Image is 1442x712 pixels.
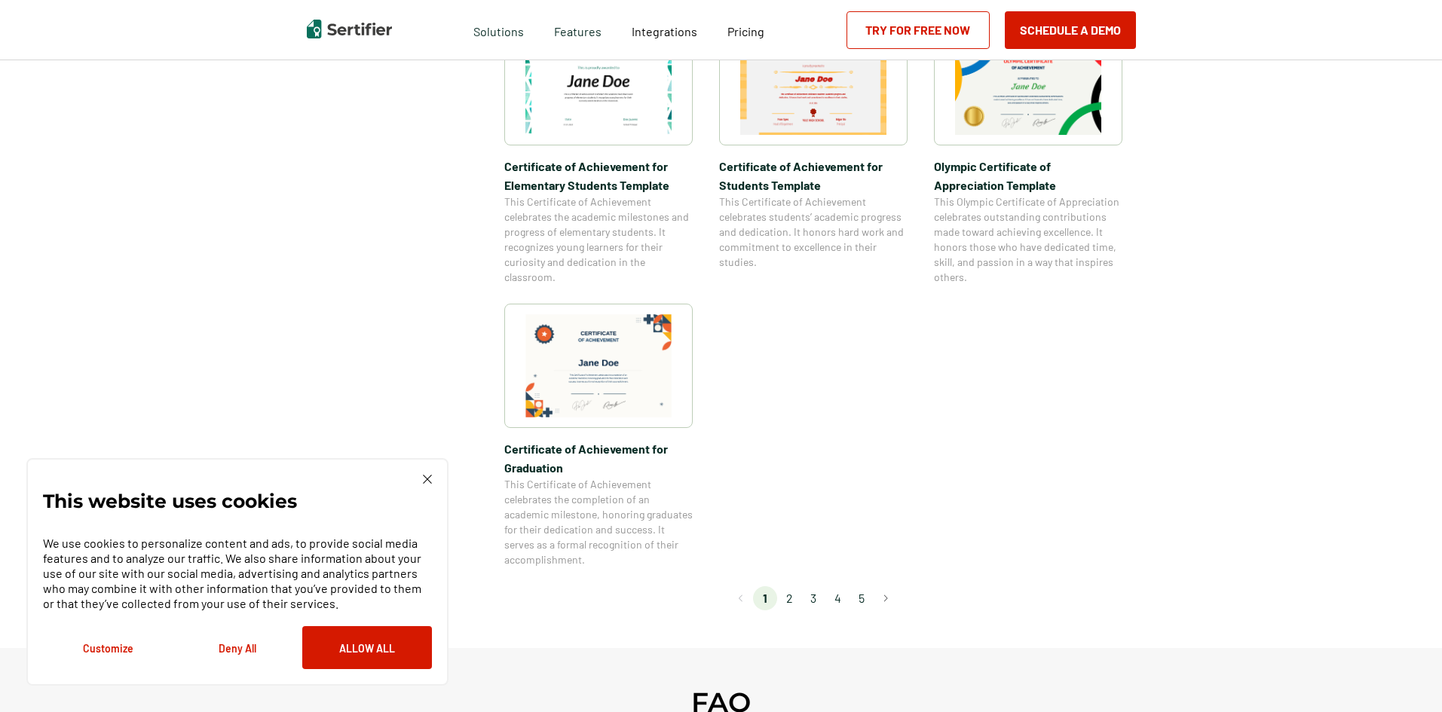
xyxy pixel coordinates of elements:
[801,586,825,610] li: page 3
[307,20,392,38] img: Sertifier | Digital Credentialing Platform
[504,439,693,477] span: Certificate of Achievement for Graduation
[729,586,753,610] button: Go to previous page
[525,32,672,135] img: Certificate of Achievement for Elementary Students Template
[1005,11,1136,49] button: Schedule a Demo
[753,586,777,610] li: page 1
[727,24,764,38] span: Pricing
[727,20,764,39] a: Pricing
[423,475,432,484] img: Cookie Popup Close
[825,586,850,610] li: page 4
[43,626,173,669] button: Customize
[43,536,432,611] p: We use cookies to personalize content and ads, to provide social media features and to analyze ou...
[632,24,697,38] span: Integrations
[955,32,1101,135] img: Olympic Certificate of Appreciation​ Template
[777,586,801,610] li: page 2
[719,194,908,270] span: This Certificate of Achievement celebrates students’ academic progress and dedication. It honors ...
[934,21,1122,285] a: Olympic Certificate of Appreciation​ TemplateOlympic Certificate of Appreciation​ TemplateThis Ol...
[504,477,693,567] span: This Certificate of Achievement celebrates the completion of an academic milestone, honoring grad...
[1367,640,1442,712] iframe: Chat Widget
[302,626,432,669] button: Allow All
[504,304,693,567] a: Certificate of Achievement for GraduationCertificate of Achievement for GraduationThis Certificat...
[173,626,302,669] button: Deny All
[719,157,908,194] span: Certificate of Achievement for Students Template
[850,586,874,610] li: page 5
[43,494,297,509] p: This website uses cookies
[632,20,697,39] a: Integrations
[504,194,693,285] span: This Certificate of Achievement celebrates the academic milestones and progress of elementary stu...
[934,157,1122,194] span: Olympic Certificate of Appreciation​ Template
[473,20,524,39] span: Solutions
[874,586,898,610] button: Go to next page
[740,32,886,135] img: Certificate of Achievement for Students Template
[504,157,693,194] span: Certificate of Achievement for Elementary Students Template
[934,194,1122,285] span: This Olympic Certificate of Appreciation celebrates outstanding contributions made toward achievi...
[554,20,602,39] span: Features
[504,21,693,285] a: Certificate of Achievement for Elementary Students TemplateCertificate of Achievement for Element...
[719,21,908,285] a: Certificate of Achievement for Students TemplateCertificate of Achievement for Students TemplateT...
[525,314,672,417] img: Certificate of Achievement for Graduation
[847,11,990,49] a: Try for Free Now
